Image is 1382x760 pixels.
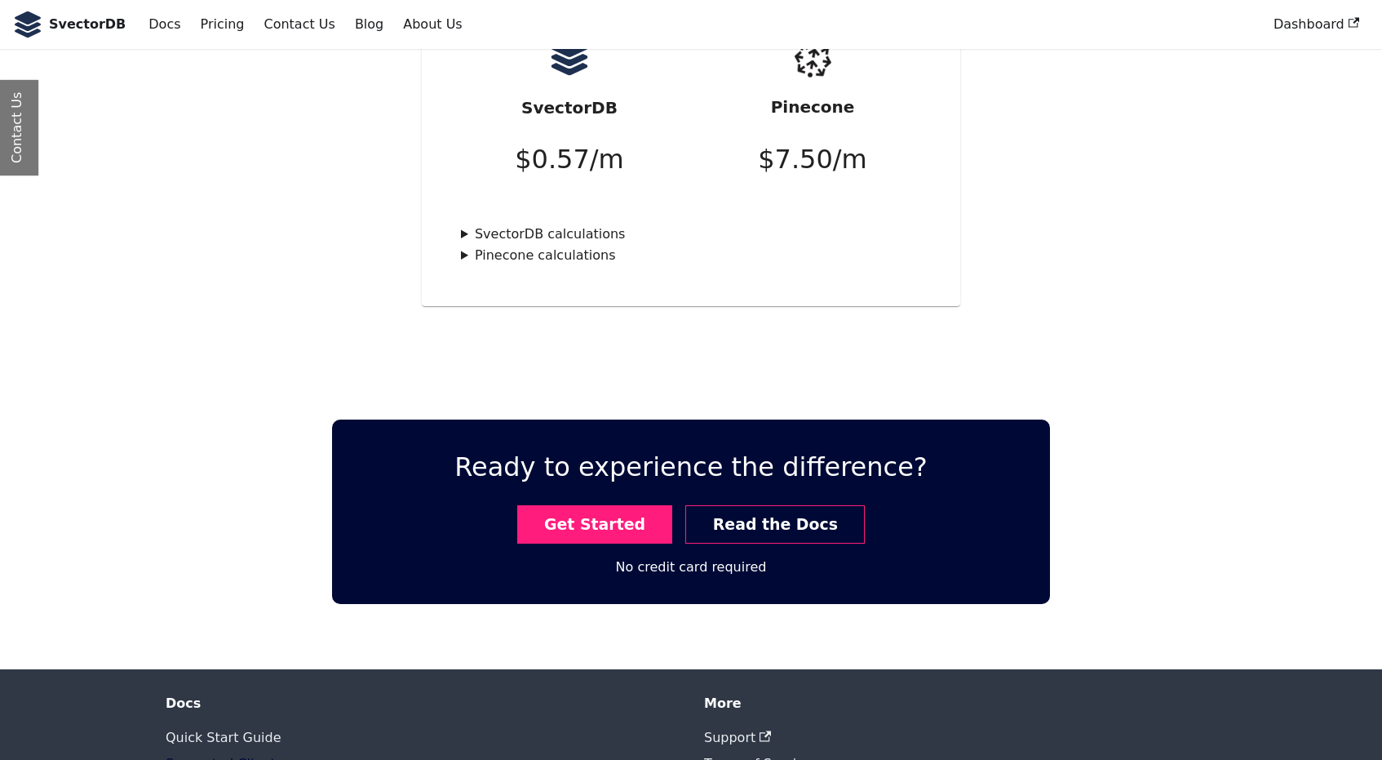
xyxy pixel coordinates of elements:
img: pinecone.png [782,26,844,87]
summary: SvectorDB calculations [461,224,921,245]
strong: Pinecone [771,97,855,117]
a: Blog [345,11,393,38]
b: SvectorDB [49,14,126,35]
a: Contact Us [254,11,344,38]
a: Dashboard [1264,11,1369,38]
a: Quick Start Guide [166,730,281,745]
img: logo.svg [549,37,590,78]
a: Support [704,730,771,745]
a: SvectorDB LogoSvectorDB [13,11,126,38]
img: SvectorDB Logo [13,11,42,38]
summary: Pinecone calculations [461,245,921,266]
div: Docs [166,696,678,712]
a: Get Started [517,505,673,544]
a: About Us [393,11,472,38]
div: No credit card required [616,557,767,578]
strong: SvectorDB [521,98,618,118]
a: Docs [139,11,190,38]
p: $ 0.57 /m [515,138,624,181]
p: $ 7.50 /m [758,138,867,181]
div: More [704,696,1216,712]
p: Ready to experience the difference? [358,446,1024,489]
a: Pricing [191,11,255,38]
a: Read the Docs [685,505,865,544]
